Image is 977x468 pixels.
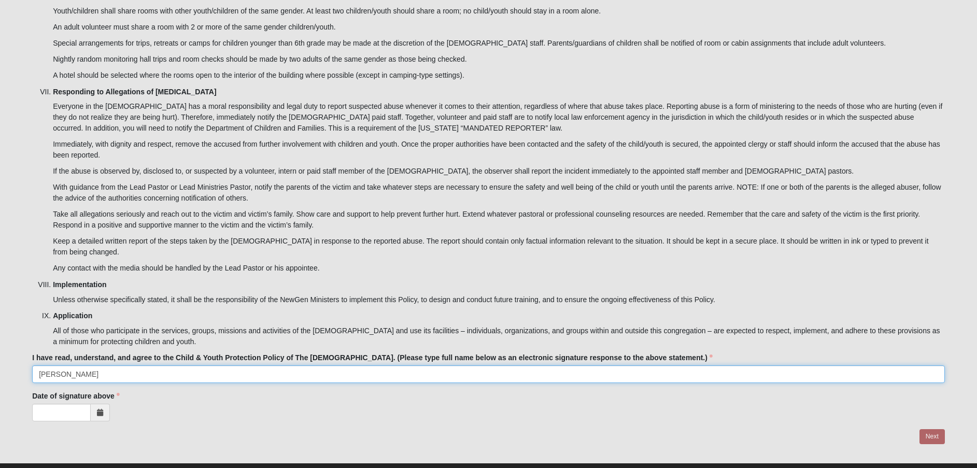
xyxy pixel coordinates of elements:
[53,88,945,96] h5: Responding to Allegations of [MEDICAL_DATA]
[53,209,945,231] p: Take all allegations seriously and reach out to the victim and victim’s family. Show care and sup...
[53,22,945,33] p: An adult volunteer must share a room with 2 or more of the same gender children/youth.
[53,182,945,204] p: With guidance from the Lead Pastor or Lead Ministries Pastor, notify the parents of the victim an...
[53,294,945,305] p: Unless otherwise specifically stated, it shall be the responsibility of the NewGen Ministers to i...
[53,280,945,289] h5: Implementation
[53,70,945,81] p: A hotel should be selected where the rooms open to the interior of the building where possible (e...
[53,236,945,258] p: Keep a detailed written report of the steps taken by the [DEMOGRAPHIC_DATA] in response to the re...
[53,139,945,161] p: Immediately, with dignity and respect, remove the accused from further involvement with children ...
[53,325,945,347] p: All of those who participate in the services, groups, missions and activities of the [DEMOGRAPHIC...
[53,166,945,177] p: If the abuse is observed by, disclosed to, or suspected by a volunteer, intern or paid staff memb...
[53,38,945,49] p: Special arrangements for trips, retreats or camps for children younger than 6th grade may be made...
[32,352,713,363] label: I have read, understand, and agree to the Child & Youth Protection Policy of The [DEMOGRAPHIC_DAT...
[53,101,945,134] p: Everyone in the [DEMOGRAPHIC_DATA] has a moral responsibility and legal duty to report suspected ...
[32,391,120,401] label: Date of signature above
[53,6,945,17] p: Youth/children shall share rooms with other youth/children of the same gender. At least two child...
[53,263,945,274] p: Any contact with the media should be handled by the Lead Pastor or his appointee.
[53,311,945,320] h5: Application
[53,54,945,65] p: Nightly random monitoring hall trips and room checks should be made by two adults of the same gen...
